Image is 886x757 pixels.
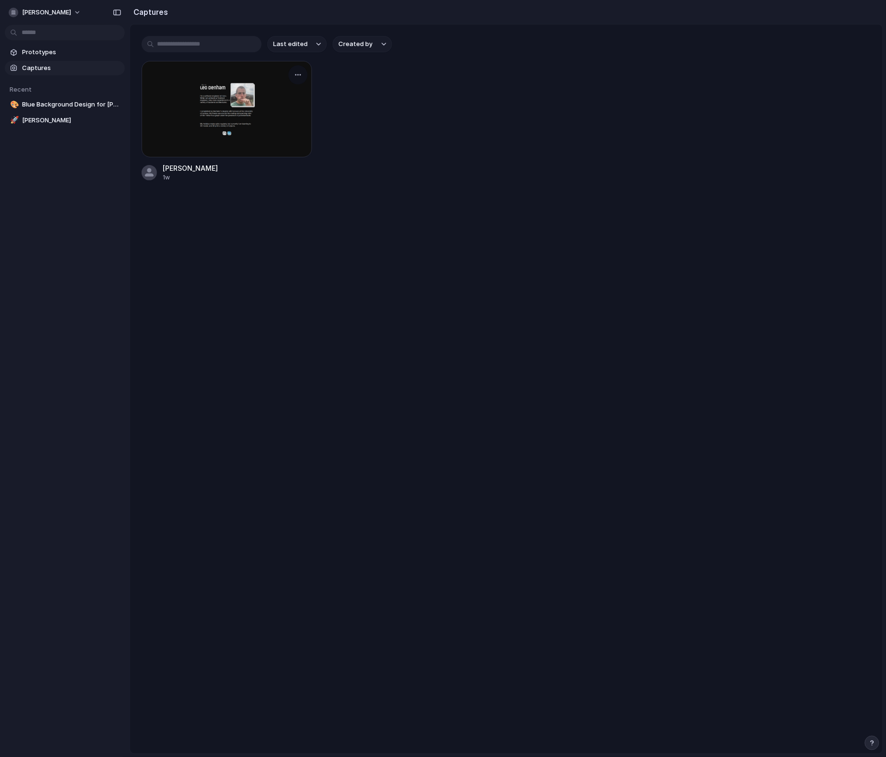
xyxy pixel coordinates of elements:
button: Last edited [267,36,327,52]
button: 🎨 [9,100,18,109]
span: Blue Background Design for [PERSON_NAME] [22,100,121,109]
div: [PERSON_NAME] [163,163,218,173]
span: Captures [22,63,121,73]
button: 🚀 [9,116,18,125]
span: Prototypes [22,47,121,57]
span: [PERSON_NAME] [22,8,71,17]
span: Created by [338,39,372,49]
a: 🚀[PERSON_NAME] [5,113,125,128]
span: Last edited [273,39,308,49]
span: [PERSON_NAME] [22,116,121,125]
button: Created by [333,36,392,52]
div: 1w [163,173,218,182]
span: Recent [10,85,32,93]
h2: Captures [130,6,168,18]
a: Captures [5,61,125,75]
div: 🎨 [10,99,17,110]
div: 🚀 [10,115,17,126]
a: 🎨Blue Background Design for [PERSON_NAME] [5,97,125,112]
button: [PERSON_NAME] [5,5,86,20]
a: Prototypes [5,45,125,59]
